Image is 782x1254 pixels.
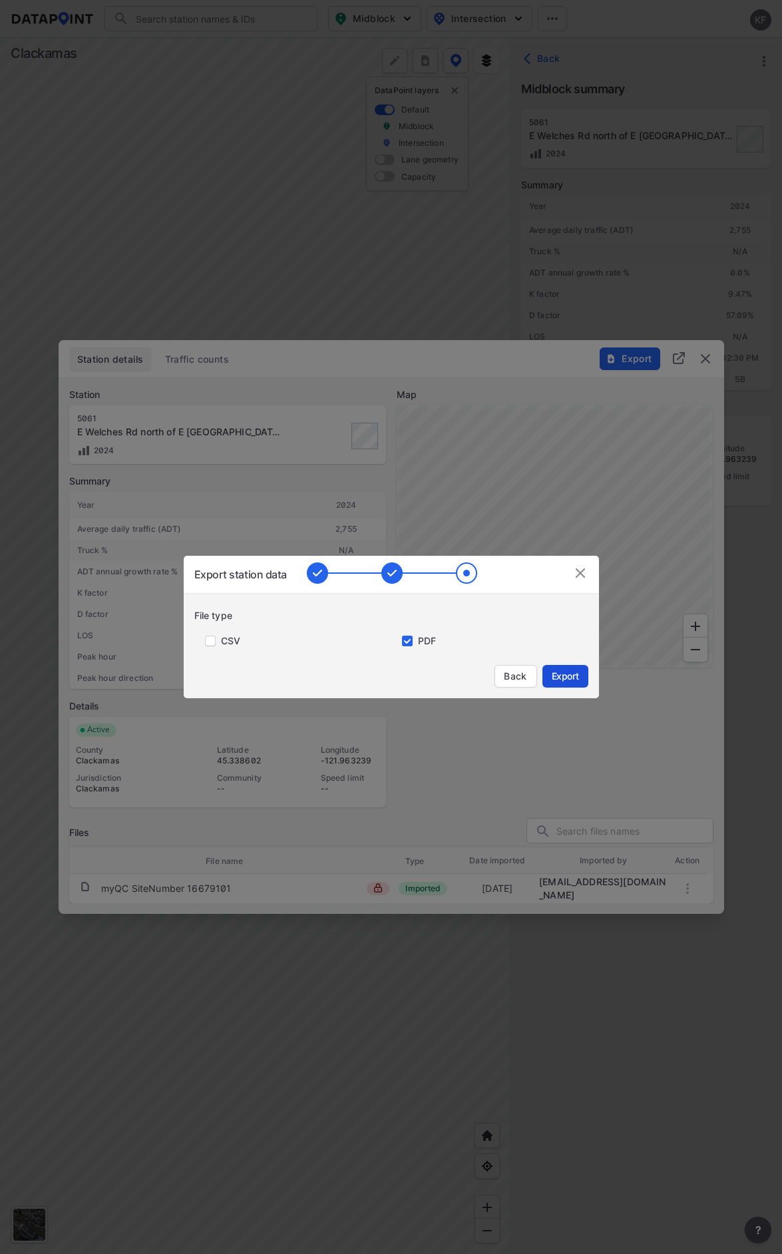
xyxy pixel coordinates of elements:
div: Export station data [194,566,287,582]
img: 1r8AAAAASUVORK5CYII= [307,562,477,584]
div: File type [194,609,599,622]
label: PDF [418,634,436,648]
span: Back [503,670,528,683]
img: IvGo9hDFjq0U70AQfCTEoVEAFwAAAAASUVORK5CYII= [572,565,588,581]
label: CSV [221,634,240,648]
span: Export [550,670,580,683]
